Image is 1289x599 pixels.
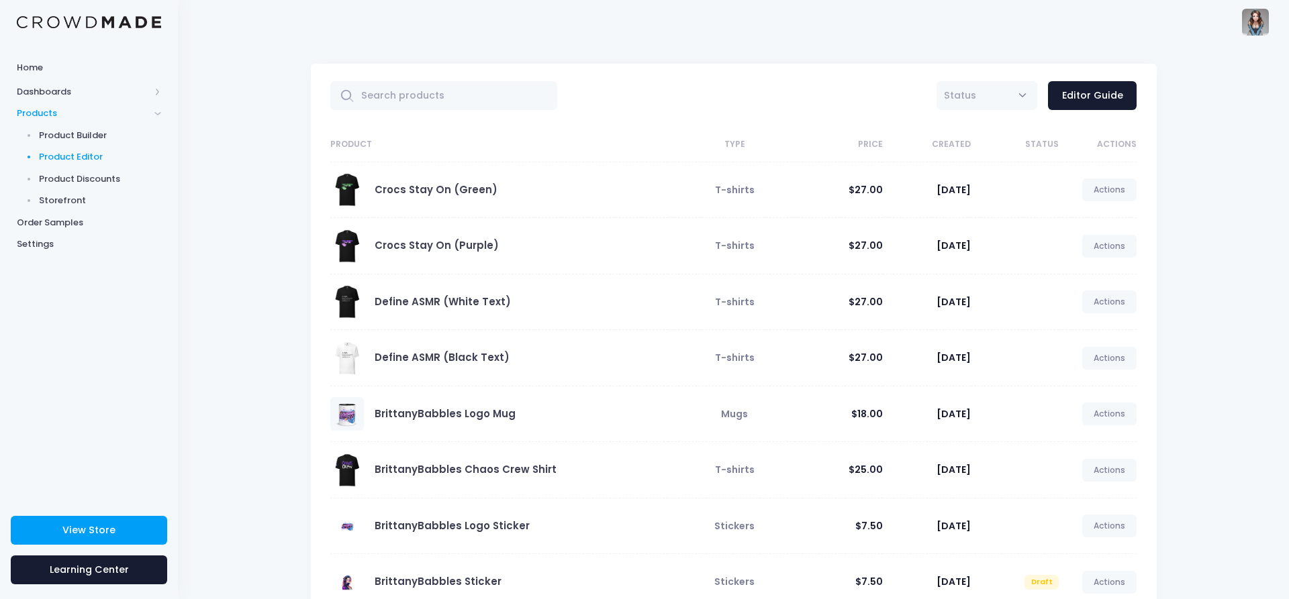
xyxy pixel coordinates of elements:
[668,127,795,162] th: Type: activate to sort column ascending
[1242,9,1269,36] img: User
[721,407,748,421] span: Mugs
[849,351,883,364] span: $27.00
[937,81,1037,110] span: Status
[849,463,883,476] span: $25.00
[62,523,115,537] span: View Store
[39,194,162,207] span: Storefront
[937,575,971,588] span: [DATE]
[855,575,883,588] span: $7.50
[330,81,558,110] input: Search products
[375,462,557,476] a: BrittanyBabbles Chaos Crew Shirt
[375,182,497,197] a: Crocs Stay On (Green)
[11,555,167,584] a: Learning Center
[17,85,150,99] span: Dashboards
[971,127,1059,162] th: Status: activate to sort column ascending
[937,519,971,533] span: [DATE]
[1082,459,1137,482] a: Actions
[50,563,129,576] span: Learning Center
[39,129,162,142] span: Product Builder
[715,351,755,364] span: T-shirts
[937,463,971,476] span: [DATE]
[937,239,971,252] span: [DATE]
[1059,127,1137,162] th: Actions: activate to sort column ascending
[17,61,161,74] span: Home
[883,127,971,162] th: Created: activate to sort column ascending
[375,238,499,252] a: Crocs Stay On (Purple)
[375,350,510,364] a: Define ASMR (Black Text)
[944,89,976,102] span: Status
[17,107,150,120] span: Products
[937,295,971,309] span: [DATE]
[714,519,755,533] span: Stickers
[714,575,755,588] span: Stickers
[715,463,755,476] span: T-shirts
[1048,81,1137,110] a: Editor Guide
[17,237,161,251] span: Settings
[330,127,668,162] th: Product: activate to sort column ascending
[851,407,883,421] span: $18.00
[855,519,883,533] span: $7.50
[937,407,971,421] span: [DATE]
[849,295,883,309] span: $27.00
[937,183,971,197] span: [DATE]
[1082,290,1137,313] a: Actions
[1082,347,1137,370] a: Actions
[849,239,883,252] span: $27.00
[375,574,502,588] a: BrittanyBabbles Sticker
[1024,575,1059,590] span: Draft
[937,351,971,364] span: [DATE]
[375,519,530,533] a: BrittanyBabbles Logo Sticker
[795,127,883,162] th: Price: activate to sort column ascending
[1082,514,1137,537] a: Actions
[375,406,516,421] a: BrittanyBabbles Logo Mug
[39,172,162,186] span: Product Discounts
[17,216,161,229] span: Order Samples
[11,516,167,545] a: View Store
[17,16,161,29] img: Logo
[1082,235,1137,258] a: Actions
[375,294,511,309] a: Define ASMR (White Text)
[1082,402,1137,425] a: Actions
[715,183,755,197] span: T-shirts
[1082,178,1137,201] a: Actions
[944,89,976,103] span: Status
[715,295,755,309] span: T-shirts
[849,183,883,197] span: $27.00
[1082,571,1137,594] a: Actions
[39,150,162,164] span: Product Editor
[715,239,755,252] span: T-shirts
